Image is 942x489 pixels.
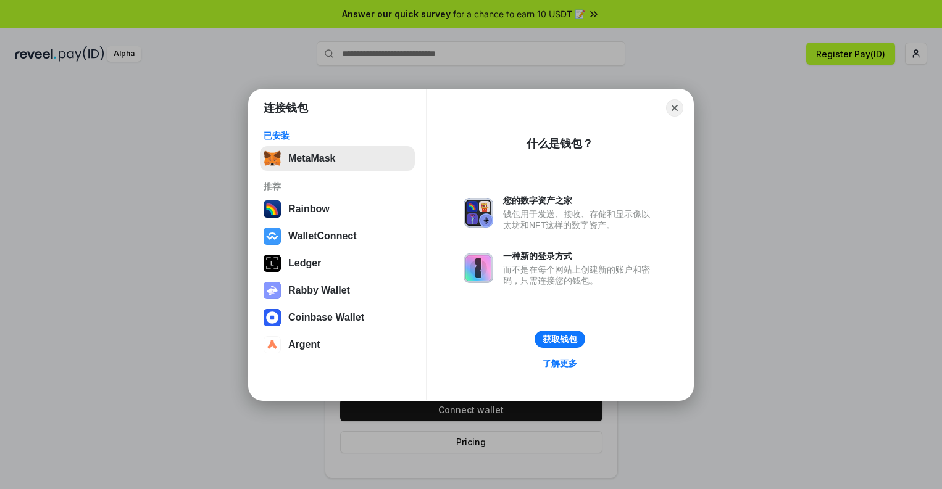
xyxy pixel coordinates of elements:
button: Ledger [260,251,415,276]
div: MetaMask [288,153,335,164]
img: svg+xml,%3Csvg%20xmlns%3D%22http%3A%2F%2Fwww.w3.org%2F2000%2Fsvg%22%20width%3D%2228%22%20height%3... [264,255,281,272]
div: Ledger [288,258,321,269]
button: Rabby Wallet [260,278,415,303]
div: Rainbow [288,203,330,215]
div: WalletConnect [288,231,357,242]
button: Close [666,99,683,117]
div: 而不是在每个网站上创建新的账户和密码，只需连接您的钱包。 [503,264,656,286]
img: svg+xml,%3Csvg%20fill%3D%22none%22%20height%3D%2233%22%20viewBox%3D%220%200%2035%2033%22%20width%... [264,150,281,167]
div: 获取钱包 [543,334,577,345]
div: 钱包用于发送、接收、存储和显示像以太坊和NFT这样的数字资产。 [503,208,656,231]
img: svg+xml,%3Csvg%20width%3D%2228%22%20height%3D%2228%22%20viewBox%3D%220%200%2028%2028%22%20fill%3D... [264,336,281,353]
button: WalletConnect [260,224,415,249]
div: Argent [288,339,320,350]
div: Coinbase Wallet [288,312,364,323]
img: svg+xml,%3Csvg%20xmlns%3D%22http%3A%2F%2Fwww.w3.org%2F2000%2Fsvg%22%20fill%3D%22none%22%20viewBox... [264,282,281,299]
img: svg+xml,%3Csvg%20width%3D%22120%22%20height%3D%22120%22%20viewBox%3D%220%200%20120%20120%22%20fil... [264,200,281,218]
button: Rainbow [260,197,415,221]
h1: 连接钱包 [264,101,308,115]
button: Coinbase Wallet [260,305,415,330]
a: 了解更多 [535,355,585,371]
button: Argent [260,332,415,357]
img: svg+xml,%3Csvg%20width%3D%2228%22%20height%3D%2228%22%20viewBox%3D%220%200%2028%2028%22%20fill%3D... [264,228,281,245]
div: Rabby Wallet [288,285,350,296]
div: 了解更多 [543,358,577,369]
div: 您的数字资产之家 [503,195,656,206]
div: 已安装 [264,130,411,141]
button: MetaMask [260,146,415,171]
div: 一种新的登录方式 [503,250,656,261]
button: 获取钱包 [535,331,585,348]
div: 推荐 [264,181,411,192]
div: 什么是钱包？ [527,136,593,151]
img: svg+xml,%3Csvg%20xmlns%3D%22http%3A%2F%2Fwww.w3.org%2F2000%2Fsvg%22%20fill%3D%22none%22%20viewBox... [464,198,493,228]
img: svg+xml,%3Csvg%20width%3D%2228%22%20height%3D%2228%22%20viewBox%3D%220%200%2028%2028%22%20fill%3D... [264,309,281,326]
img: svg+xml,%3Csvg%20xmlns%3D%22http%3A%2F%2Fwww.w3.org%2F2000%2Fsvg%22%20fill%3D%22none%22%20viewBox... [464,253,493,283]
